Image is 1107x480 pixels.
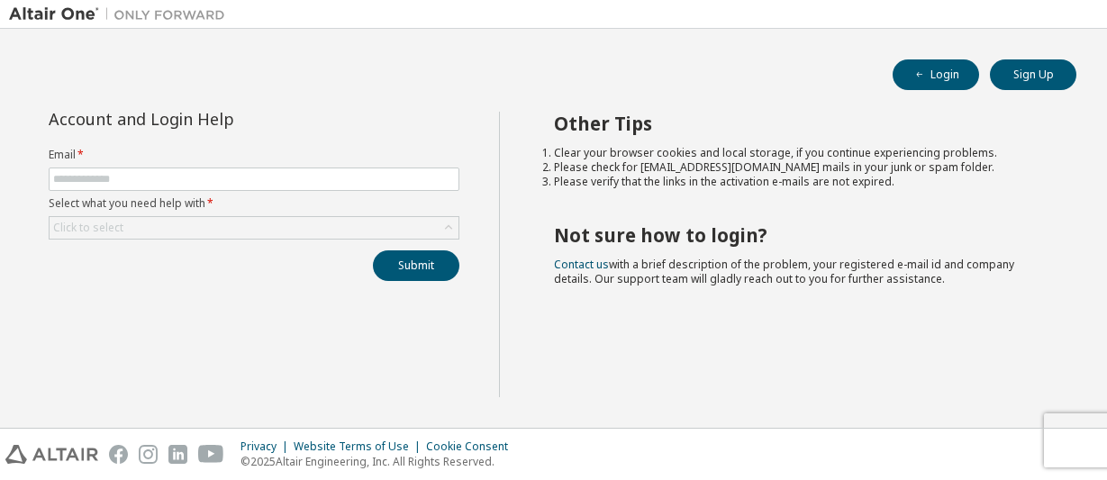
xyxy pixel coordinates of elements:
img: instagram.svg [139,445,158,464]
div: Website Terms of Use [294,439,426,454]
h2: Not sure how to login? [554,223,1044,247]
img: Altair One [9,5,234,23]
img: youtube.svg [198,445,224,464]
img: linkedin.svg [168,445,187,464]
button: Login [893,59,979,90]
img: altair_logo.svg [5,445,98,464]
span: with a brief description of the problem, your registered e-mail id and company details. Our suppo... [554,257,1014,286]
h2: Other Tips [554,112,1044,135]
button: Sign Up [990,59,1076,90]
div: Click to select [50,217,458,239]
div: Privacy [240,439,294,454]
button: Submit [373,250,459,281]
label: Email [49,148,459,162]
p: © 2025 Altair Engineering, Inc. All Rights Reserved. [240,454,519,469]
li: Clear your browser cookies and local storage, if you continue experiencing problems. [554,146,1044,160]
li: Please check for [EMAIL_ADDRESS][DOMAIN_NAME] mails in your junk or spam folder. [554,160,1044,175]
li: Please verify that the links in the activation e-mails are not expired. [554,175,1044,189]
div: Cookie Consent [426,439,519,454]
label: Select what you need help with [49,196,459,211]
div: Account and Login Help [49,112,377,126]
a: Contact us [554,257,609,272]
img: facebook.svg [109,445,128,464]
div: Click to select [53,221,123,235]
